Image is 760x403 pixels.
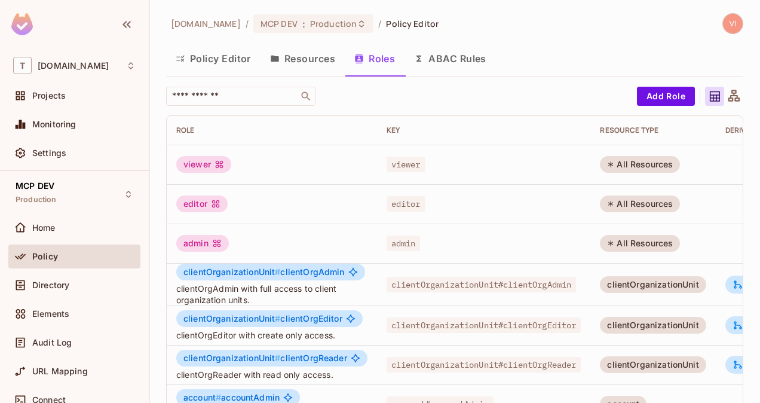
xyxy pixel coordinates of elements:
[275,313,280,323] span: #
[261,44,345,74] button: Resources
[183,267,280,277] span: clientOrganizationUnit
[600,276,706,293] div: clientOrganizationUnit
[216,392,221,402] span: #
[378,18,381,29] li: /
[345,44,404,74] button: Roles
[176,329,367,341] span: clientOrgEditor with create only access.
[32,280,69,290] span: Directory
[310,18,357,29] span: Production
[387,236,421,251] span: admin
[183,353,280,363] span: clientOrganizationUnit
[32,120,76,129] span: Monitoring
[32,148,66,158] span: Settings
[387,357,581,373] span: clientOrganizationUnit#clientOrgReader
[387,157,425,172] span: viewer
[387,277,577,292] span: clientOrganizationUnit#clientOrgAdmin
[176,369,367,380] span: clientOrgReader with read only access.
[183,353,347,363] span: clientOrgReader
[183,393,280,402] span: accountAdmin
[302,19,306,29] span: :
[176,235,229,252] div: admin
[275,267,280,277] span: #
[387,317,581,333] span: clientOrganizationUnit#clientOrgEditor
[16,195,57,204] span: Production
[176,283,367,306] span: clientOrgAdmin with full access to client organization units.
[32,367,88,376] span: URL Mapping
[637,87,695,106] button: Add Role
[13,57,32,74] span: T
[600,317,706,334] div: clientOrganizationUnit
[176,156,231,173] div: viewer
[387,126,581,135] div: Key
[38,61,109,71] span: Workspace: t-mobile.com
[32,91,66,100] span: Projects
[600,126,706,135] div: RESOURCE TYPE
[176,126,367,135] div: Role
[16,181,54,191] span: MCP DEV
[166,44,261,74] button: Policy Editor
[600,156,680,173] div: All Resources
[387,196,425,212] span: editor
[32,338,72,347] span: Audit Log
[183,314,342,323] span: clientOrgEditor
[275,353,280,363] span: #
[171,18,241,29] span: the active workspace
[261,18,298,29] span: MCP DEV
[11,13,33,35] img: SReyMgAAAABJRU5ErkJggg==
[386,18,439,29] span: Policy Editor
[600,235,680,252] div: All Resources
[404,44,496,74] button: ABAC Rules
[183,313,280,323] span: clientOrganizationUnit
[32,309,69,319] span: Elements
[183,267,345,277] span: clientOrgAdmin
[723,14,743,33] img: vijay.chirivolu1@t-mobile.com
[600,196,680,212] div: All Resources
[246,18,249,29] li: /
[183,392,221,402] span: account
[32,252,58,261] span: Policy
[176,196,228,212] div: editor
[600,356,706,373] div: clientOrganizationUnit
[32,223,56,233] span: Home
